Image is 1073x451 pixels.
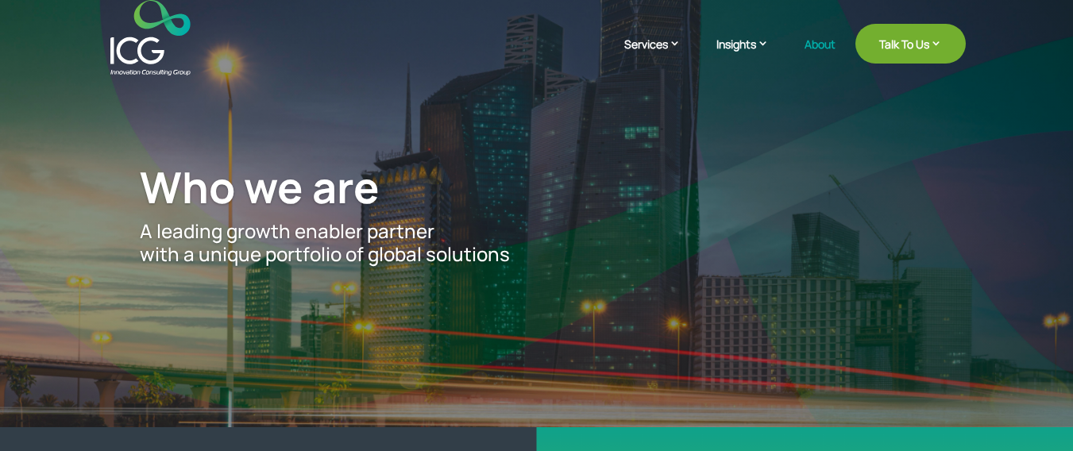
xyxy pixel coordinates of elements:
[140,220,933,266] p: A leading growth enabler partner with a unique portfolio of global solutions
[624,36,697,75] a: Services
[140,157,380,216] span: Who we are
[805,38,836,75] a: About
[855,24,966,64] a: Talk To Us
[716,36,785,75] a: Insights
